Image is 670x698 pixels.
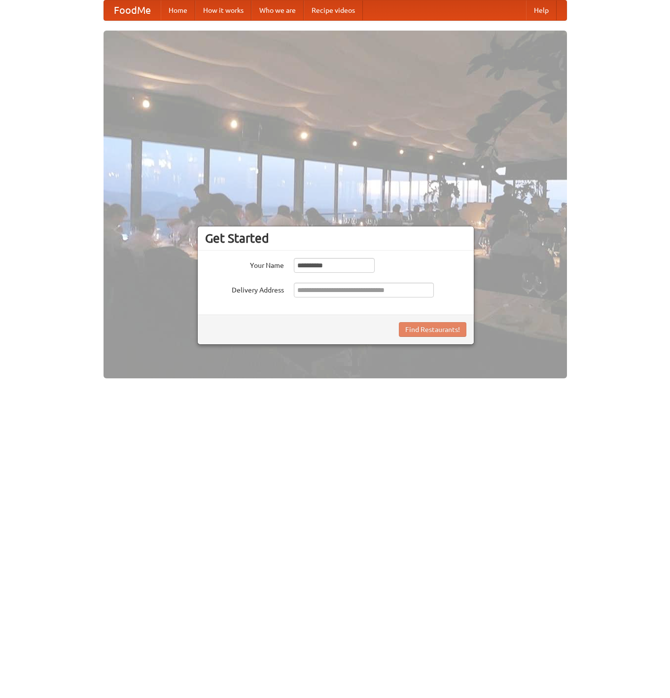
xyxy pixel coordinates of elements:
[205,258,284,270] label: Your Name
[304,0,363,20] a: Recipe videos
[195,0,251,20] a: How it works
[161,0,195,20] a: Home
[205,231,466,246] h3: Get Started
[104,0,161,20] a: FoodMe
[399,322,466,337] button: Find Restaurants!
[205,283,284,295] label: Delivery Address
[526,0,557,20] a: Help
[251,0,304,20] a: Who we are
